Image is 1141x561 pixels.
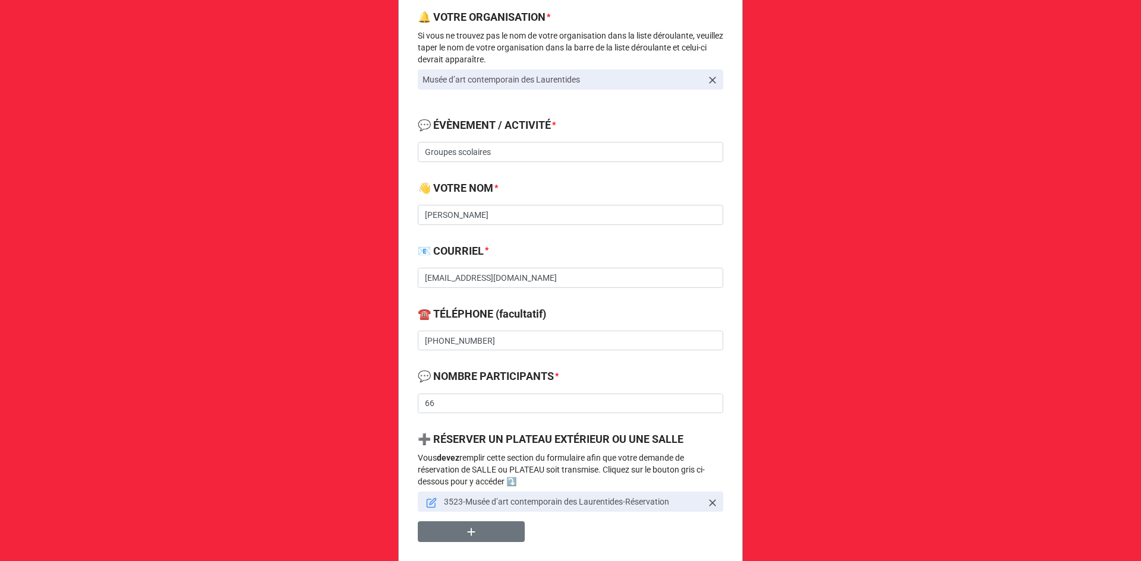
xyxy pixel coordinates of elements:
[444,496,702,508] p: 3523-Musée d’art contemporain des Laurentides-Réservation
[423,74,702,85] p: Musée d’art contemporain des Laurentides
[418,243,484,259] label: 📧 COURRIEL
[418,30,723,65] p: Si vous ne trouvez pas le nom de votre organisation dans la liste déroulante, veuillez taper le n...
[437,453,459,462] strong: devez
[418,431,683,448] label: ➕ RÉSERVER UN PLATEAU EXTÉRIEUR OU UNE SALLE
[418,452,723,487] p: Vous remplir cette section du formulaire afin que votre demande de réservation de SALLE ou PLATEA...
[418,117,551,134] label: 💬 ÉVÈNEMENT / ACTIVITÉ
[418,180,493,196] label: 👋 VOTRE NOM
[418,306,546,322] label: ☎️ TÉLÉPHONE (facultatif)
[418,9,546,26] label: 🔔 VOTRE ORGANISATION
[418,368,554,385] label: 💬 NOMBRE PARTICIPANTS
